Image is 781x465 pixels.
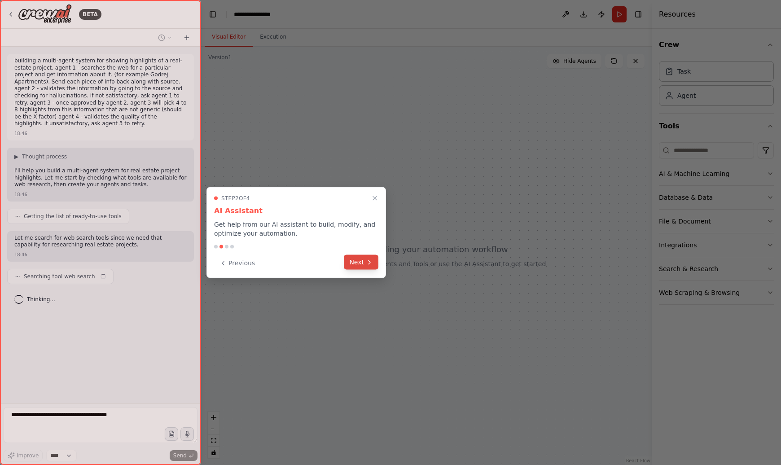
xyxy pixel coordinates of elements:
[344,255,378,270] button: Next
[214,220,378,238] p: Get help from our AI assistant to build, modify, and optimize your automation.
[214,256,260,271] button: Previous
[221,195,250,202] span: Step 2 of 4
[369,193,380,204] button: Close walkthrough
[206,8,219,21] button: Hide left sidebar
[214,206,378,216] h3: AI Assistant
